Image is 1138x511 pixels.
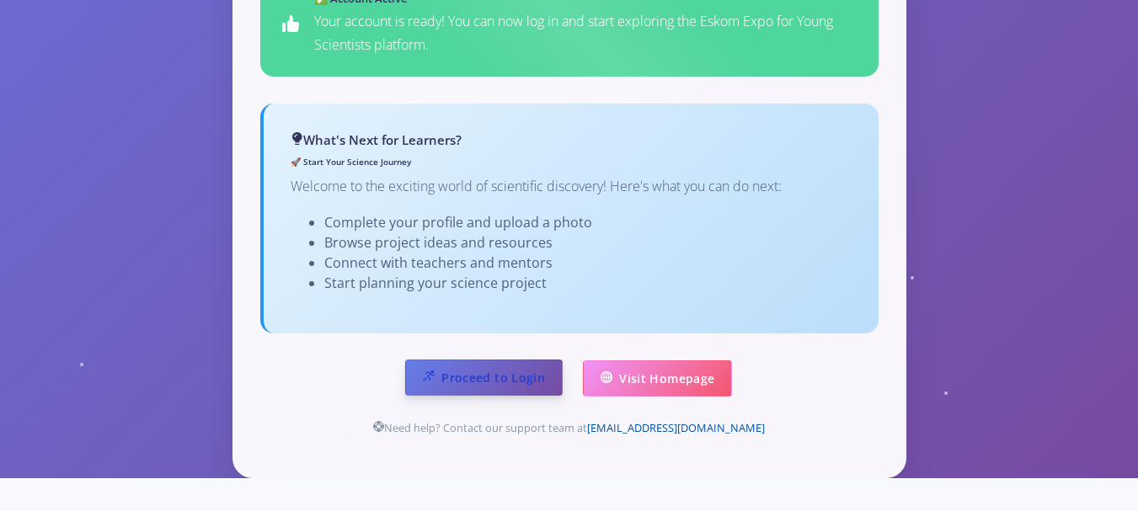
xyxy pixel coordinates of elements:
[324,253,852,273] li: Connect with teachers and mentors
[587,420,765,435] a: [EMAIL_ADDRESS][DOMAIN_NAME]
[291,130,852,150] h4: What's Next for Learners?
[373,420,765,435] small: Need help? Contact our support team at
[324,273,852,293] li: Start planning your science project
[583,360,732,397] a: Visit Homepage
[291,175,852,198] p: Welcome to the exciting world of scientific discovery! Here's what you can do next:
[324,232,852,253] li: Browse project ideas and resources
[314,10,858,56] p: Your account is ready! You can now log in and start exploring the Eskom Expo for Young Scientists...
[291,156,852,168] h6: 🚀 Start Your Science Journey
[324,212,852,232] li: Complete your profile and upload a photo
[405,359,563,396] a: Proceed to Login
